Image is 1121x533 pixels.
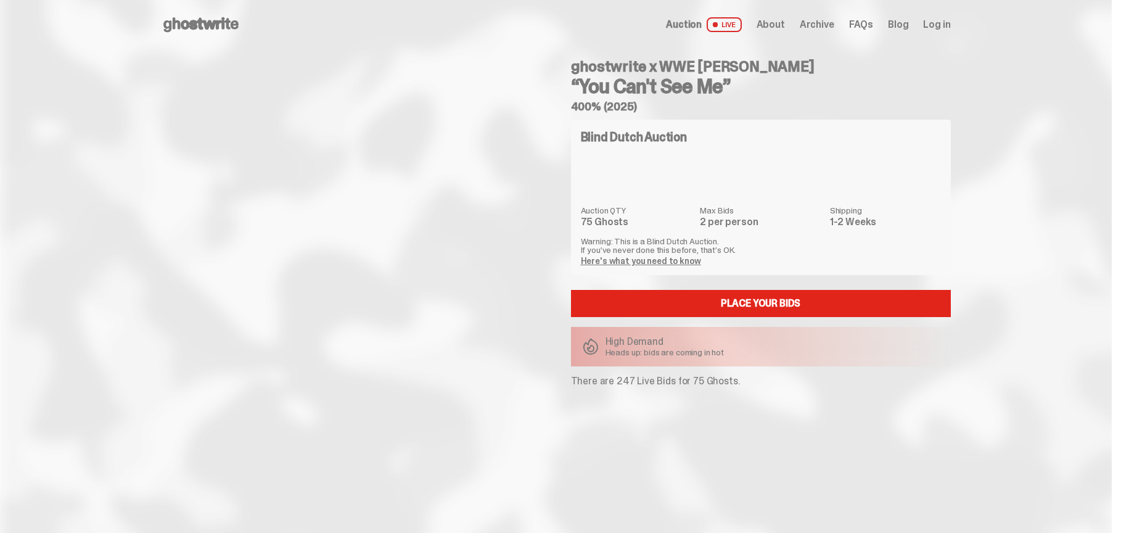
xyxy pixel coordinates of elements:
[571,59,951,74] h4: ghostwrite x WWE [PERSON_NAME]
[571,290,951,317] a: Place your Bids
[666,20,702,30] span: Auction
[849,20,873,30] a: FAQs
[830,206,941,215] dt: Shipping
[700,217,822,227] dd: 2 per person
[700,206,822,215] dt: Max Bids
[581,255,701,266] a: Here's what you need to know
[707,17,742,32] span: LIVE
[666,17,741,32] a: Auction LIVE
[606,348,725,357] p: Heads up: bids are coming in hot
[571,376,951,386] p: There are 247 Live Bids for 75 Ghosts.
[757,20,785,30] a: About
[606,337,725,347] p: High Demand
[888,20,908,30] a: Blog
[581,206,693,215] dt: Auction QTY
[581,217,693,227] dd: 75 Ghosts
[581,131,687,143] h4: Blind Dutch Auction
[571,101,951,112] h5: 400% (2025)
[830,217,941,227] dd: 1-2 Weeks
[923,20,950,30] a: Log in
[800,20,834,30] a: Archive
[571,76,951,96] h3: “You Can't See Me”
[581,237,941,254] p: Warning: This is a Blind Dutch Auction. If you’ve never done this before, that’s OK.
